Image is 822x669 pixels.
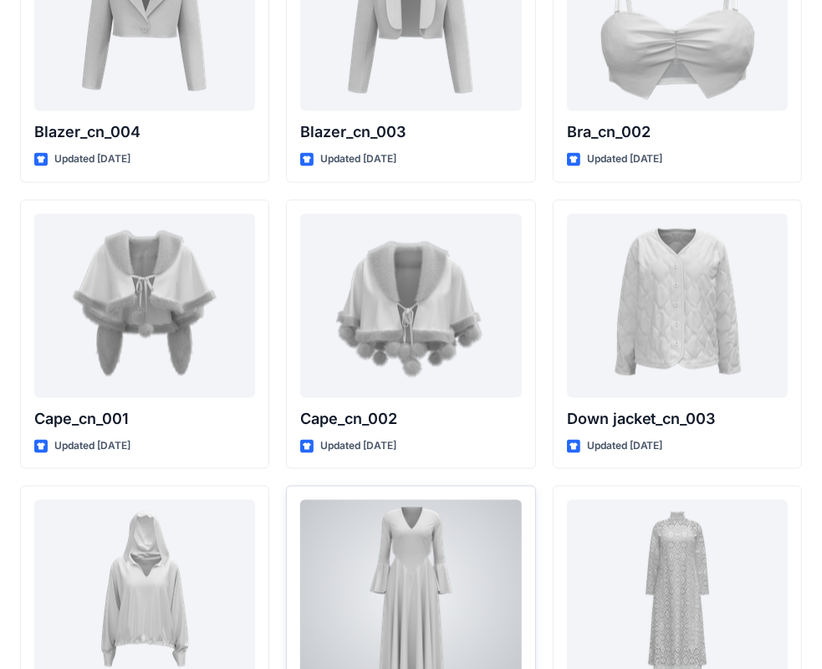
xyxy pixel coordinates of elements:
[300,214,521,398] a: Cape_cn_002
[567,121,788,145] p: Bra_cn_002
[34,408,255,432] p: Cape_cn_001
[54,438,130,456] p: Updated [DATE]
[567,214,788,398] a: Down jacket_cn_003
[54,151,130,169] p: Updated [DATE]
[567,408,788,432] p: Down jacket_cn_003
[34,214,255,398] a: Cape_cn_001
[320,438,396,456] p: Updated [DATE]
[320,151,396,169] p: Updated [DATE]
[587,151,663,169] p: Updated [DATE]
[300,121,521,145] p: Blazer_cn_003
[300,408,521,432] p: Cape_cn_002
[587,438,663,456] p: Updated [DATE]
[34,121,255,145] p: Blazer_cn_004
